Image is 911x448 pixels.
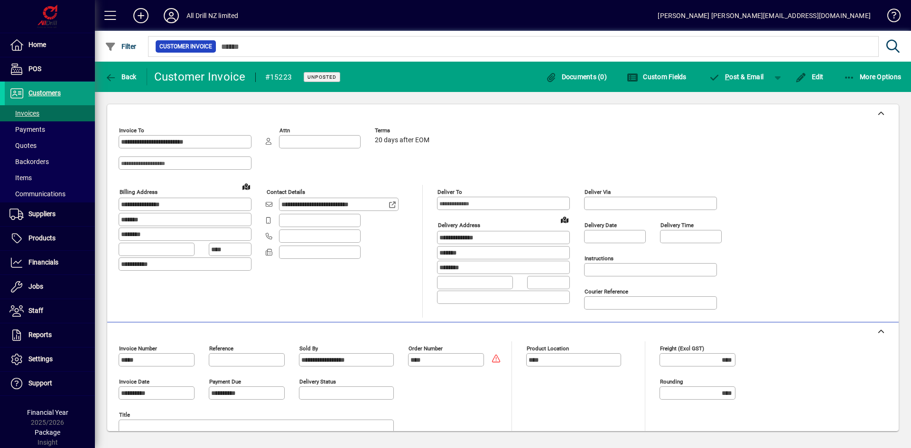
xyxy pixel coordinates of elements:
[658,8,871,23] div: [PERSON_NAME] [PERSON_NAME][EMAIL_ADDRESS][DOMAIN_NAME]
[9,126,45,133] span: Payments
[527,345,569,352] mat-label: Product location
[725,73,729,81] span: P
[28,41,46,48] span: Home
[27,409,68,416] span: Financial Year
[5,275,95,299] a: Jobs
[841,68,904,85] button: More Options
[28,331,52,338] span: Reports
[5,154,95,170] a: Backorders
[375,137,429,144] span: 20 days after EOM
[28,379,52,387] span: Support
[5,186,95,202] a: Communications
[5,299,95,323] a: Staff
[159,42,212,51] span: Customer Invoice
[28,65,41,73] span: POS
[28,210,56,218] span: Suppliers
[95,68,147,85] app-page-header-button: Back
[9,158,49,165] span: Backorders
[186,8,239,23] div: All Drill NZ limited
[660,345,704,352] mat-label: Freight (excl GST)
[28,258,58,266] span: Financials
[299,378,336,385] mat-label: Delivery status
[119,411,130,418] mat-label: Title
[154,69,246,84] div: Customer Invoice
[126,7,156,24] button: Add
[585,255,614,262] mat-label: Instructions
[409,345,443,352] mat-label: Order number
[35,429,60,436] span: Package
[624,68,689,85] button: Custom Fields
[28,307,43,314] span: Staff
[545,73,607,81] span: Documents (0)
[704,68,769,85] button: Post & Email
[793,68,826,85] button: Edit
[375,128,432,134] span: Terms
[209,345,233,352] mat-label: Reference
[543,68,609,85] button: Documents (0)
[437,189,462,195] mat-label: Deliver To
[28,283,43,290] span: Jobs
[5,323,95,347] a: Reports
[119,345,157,352] mat-label: Invoice number
[265,70,292,85] div: #15223
[5,372,95,395] a: Support
[627,73,687,81] span: Custom Fields
[102,68,139,85] button: Back
[119,127,144,134] mat-label: Invoice To
[5,137,95,154] a: Quotes
[5,33,95,57] a: Home
[709,73,764,81] span: ost & Email
[585,288,628,295] mat-label: Courier Reference
[307,74,336,80] span: Unposted
[5,121,95,137] a: Payments
[9,174,32,182] span: Items
[105,43,137,50] span: Filter
[5,227,95,250] a: Products
[105,73,137,81] span: Back
[9,110,39,117] span: Invoices
[660,222,694,229] mat-label: Delivery time
[209,378,241,385] mat-label: Payment due
[844,73,902,81] span: More Options
[585,222,617,229] mat-label: Delivery date
[660,378,683,385] mat-label: Rounding
[5,202,95,226] a: Suppliers
[880,2,899,33] a: Knowledge Base
[9,190,65,198] span: Communications
[557,212,572,227] a: View on map
[156,7,186,24] button: Profile
[28,234,56,242] span: Products
[102,38,139,55] button: Filter
[585,189,611,195] mat-label: Deliver via
[5,105,95,121] a: Invoices
[119,378,149,385] mat-label: Invoice date
[28,355,53,363] span: Settings
[795,73,824,81] span: Edit
[5,347,95,371] a: Settings
[28,89,61,97] span: Customers
[5,57,95,81] a: POS
[239,179,254,194] a: View on map
[299,345,318,352] mat-label: Sold by
[279,127,290,134] mat-label: Attn
[5,170,95,186] a: Items
[9,142,37,149] span: Quotes
[5,251,95,274] a: Financials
